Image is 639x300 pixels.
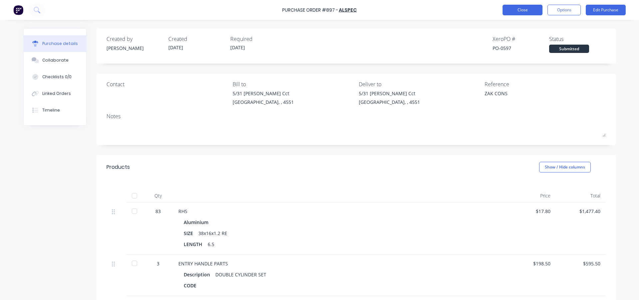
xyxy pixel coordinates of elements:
[561,260,600,267] div: $595.50
[106,45,163,52] div: [PERSON_NAME]
[42,57,69,63] div: Collaborate
[42,74,72,80] div: Checklists 0/0
[233,99,294,106] div: [GEOGRAPHIC_DATA], , 4551
[208,239,214,249] div: 6.5
[215,270,266,279] div: DOUBLE CYLINDER SET
[485,90,568,105] textarea: ZAK CONS
[148,208,168,215] div: 83
[42,107,60,113] div: Timeline
[106,163,130,171] div: Products
[24,35,86,52] button: Purchase details
[106,80,228,88] div: Contact
[168,35,225,43] div: Created
[556,189,606,202] div: Total
[233,90,294,97] div: 5/31 [PERSON_NAME] Cct
[184,239,208,249] div: LENGTH
[233,80,354,88] div: Bill to
[485,80,606,88] div: Reference
[13,5,23,15] img: Factory
[143,189,173,202] div: Qty
[549,45,589,53] div: Submitted
[106,112,606,120] div: Notes
[539,162,591,172] button: Show / Hide columns
[184,228,198,238] div: SIZE
[230,35,287,43] div: Required
[148,260,168,267] div: 3
[493,45,549,52] div: PO-0597
[24,69,86,85] button: Checklists 0/0
[339,7,357,13] a: Alspec
[511,208,550,215] div: $17.80
[359,99,420,106] div: [GEOGRAPHIC_DATA], , 4551
[586,5,626,15] button: Edit Purchase
[493,35,549,43] div: Xero PO #
[178,208,501,215] div: RHS
[549,35,606,43] div: Status
[24,52,86,69] button: Collaborate
[282,7,338,14] div: Purchase Order #897 -
[506,189,556,202] div: Price
[42,41,78,47] div: Purchase details
[198,228,227,238] div: 38x16x1.2 RE
[24,102,86,119] button: Timeline
[184,281,202,290] div: CODE
[24,85,86,102] button: Linked Orders
[184,217,211,227] div: Aluminium
[42,91,71,97] div: Linked Orders
[547,5,581,15] button: Options
[561,208,600,215] div: $1,477.40
[511,260,550,267] div: $198.50
[503,5,542,15] button: Close
[359,80,480,88] div: Deliver to
[359,90,420,97] div: 5/31 [PERSON_NAME] Cct
[178,260,501,267] div: ENTRY HANDLE PARTS
[184,270,215,279] div: Description
[106,35,163,43] div: Created by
